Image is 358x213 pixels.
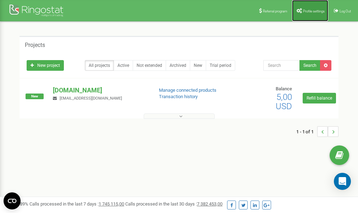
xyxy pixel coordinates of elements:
[206,60,235,71] a: Trial period
[303,9,325,13] span: Profile settings
[197,201,222,207] u: 7 382 453,00
[159,87,216,93] a: Manage connected products
[299,60,320,71] button: Search
[60,96,122,101] span: [EMAIL_ADDRESS][DOMAIN_NAME]
[296,119,338,144] nav: ...
[53,86,147,95] p: [DOMAIN_NAME]
[340,9,351,13] span: Log Out
[99,201,124,207] u: 1 745 115,00
[166,60,190,71] a: Archived
[25,42,45,48] h5: Projects
[276,86,292,91] span: Balance
[4,192,21,209] button: Open CMP widget
[114,60,133,71] a: Active
[263,9,287,13] span: Referral program
[303,93,336,103] a: Refill balance
[263,60,300,71] input: Search
[334,173,351,190] div: Open Intercom Messenger
[190,60,206,71] a: New
[159,94,198,99] a: Transaction history
[296,126,317,137] span: 1 - 1 of 1
[27,60,64,71] a: New project
[26,94,44,99] span: New
[125,201,222,207] span: Calls processed in the last 30 days :
[133,60,166,71] a: Not extended
[85,60,114,71] a: All projects
[29,201,124,207] span: Calls processed in the last 7 days :
[276,92,292,111] span: 5,00 USD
